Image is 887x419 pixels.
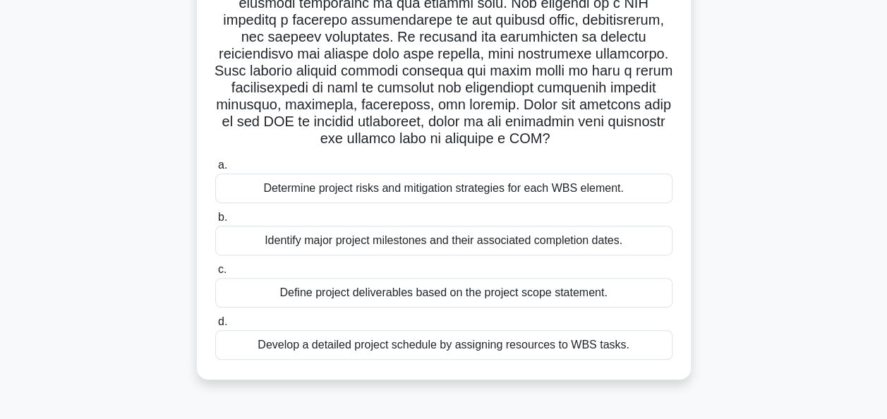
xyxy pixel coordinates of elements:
span: b. [218,211,227,223]
span: c. [218,263,227,275]
div: Develop a detailed project schedule by assigning resources to WBS tasks. [215,330,672,360]
div: Define project deliverables based on the project scope statement. [215,278,672,308]
div: Identify major project milestones and their associated completion dates. [215,226,672,255]
span: a. [218,159,227,171]
div: Determine project risks and mitigation strategies for each WBS element. [215,174,672,203]
span: d. [218,315,227,327]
